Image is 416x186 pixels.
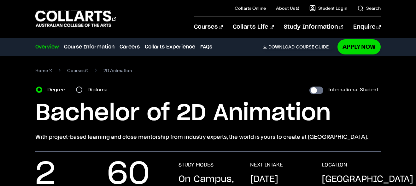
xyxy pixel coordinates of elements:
[357,5,381,11] a: Search
[235,5,266,11] a: Collarts Online
[337,39,381,54] a: Apply Now
[35,43,59,51] a: Overview
[47,85,68,94] label: Degree
[35,10,116,28] div: Go to homepage
[87,85,111,94] label: Diploma
[233,17,273,37] a: Collarts Life
[179,162,214,168] h3: STUDY MODES
[200,43,212,51] a: FAQs
[145,43,195,51] a: Collarts Experience
[322,162,347,168] h3: LOCATION
[35,132,381,141] p: With project-based learning and close mentorship from industry experts, the world is yours to cre...
[309,5,347,11] a: Student Login
[250,162,283,168] h3: NEXT INTAKE
[194,17,223,37] a: Courses
[103,66,132,75] span: 2D Animation
[328,85,378,94] label: International Student
[263,44,334,50] a: DownloadCourse Guide
[250,173,278,186] p: [DATE]
[268,44,295,50] span: Download
[67,66,89,75] a: Courses
[35,99,381,127] h1: Bachelor of 2D Animation
[353,17,381,37] a: Enquire
[64,43,114,51] a: Course Information
[120,43,140,51] a: Careers
[284,17,343,37] a: Study Information
[276,5,299,11] a: About Us
[35,66,52,75] a: Home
